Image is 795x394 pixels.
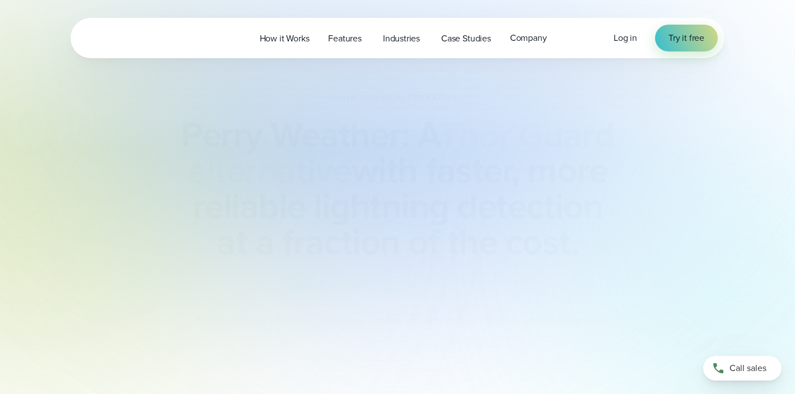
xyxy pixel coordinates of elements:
a: Log in [614,31,637,45]
span: Log in [614,31,637,44]
span: Features [328,32,362,45]
a: Try it free [655,25,718,51]
span: Industries [383,32,420,45]
a: How it Works [250,27,319,50]
span: Call sales [729,362,766,375]
a: Case Studies [432,27,501,50]
a: Call sales [703,356,782,381]
span: How it Works [260,32,310,45]
span: Company [510,31,547,45]
span: Try it free [668,31,704,45]
span: Case Studies [441,32,491,45]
